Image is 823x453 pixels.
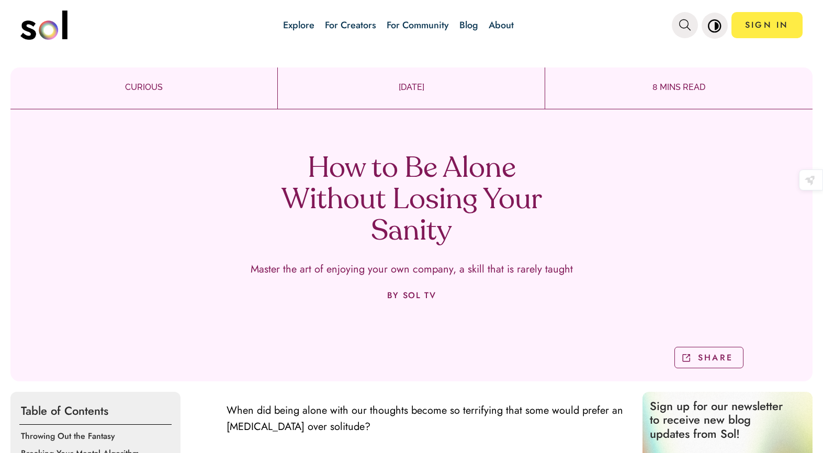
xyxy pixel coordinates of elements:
[489,18,514,32] a: About
[731,12,803,38] a: SIGN IN
[459,18,478,32] a: Blog
[674,347,743,368] button: SHARE
[227,403,623,434] span: When did being alone with our thoughts become so terrifying that some would prefer an [MEDICAL_DA...
[642,392,799,448] p: Sign up for our newsletter to receive new blog updates from Sol!
[251,264,573,275] p: Master the art of enjoying your own company, a skill that is rarely taught
[20,7,802,43] nav: main navigation
[21,430,174,442] p: Throwing Out the Fantasy
[257,154,566,248] h1: How to Be Alone Without Losing Your Sanity
[325,18,376,32] a: For Creators
[10,81,277,94] p: CURIOUS
[20,10,67,40] img: logo
[387,291,436,300] p: BY SOL TV
[278,81,545,94] p: [DATE]
[387,18,449,32] a: For Community
[545,81,813,94] p: 8 MINS READ
[19,397,172,425] p: Table of Contents
[283,18,314,32] a: Explore
[698,352,733,364] p: SHARE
